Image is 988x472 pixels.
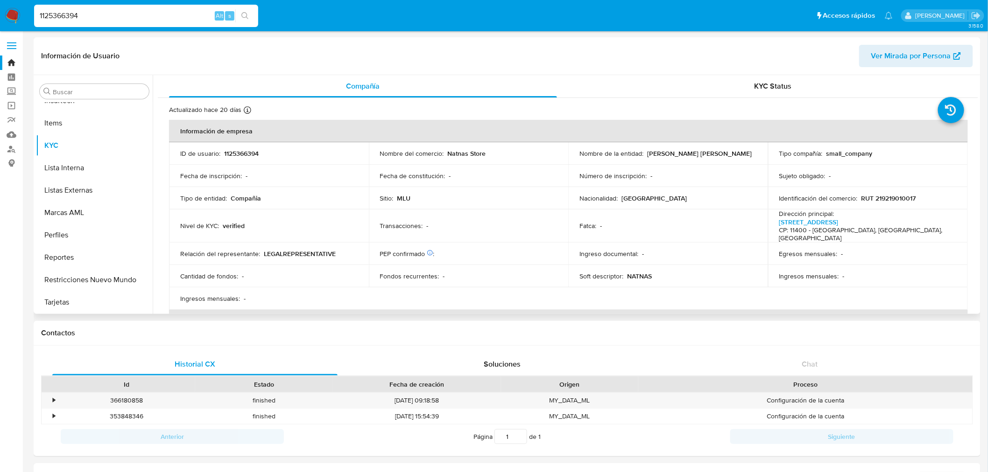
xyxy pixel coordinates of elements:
[779,226,953,243] h4: CP: 11400 - [GEOGRAPHIC_DATA], [GEOGRAPHIC_DATA], [GEOGRAPHIC_DATA]
[885,12,893,20] a: Notificaciones
[579,222,596,230] p: Fatca :
[621,194,687,202] p: [GEOGRAPHIC_DATA]
[332,409,501,424] div: [DATE] 15:54:39
[841,250,843,258] p: -
[64,380,189,389] div: Id
[41,328,973,338] h1: Contactos
[538,432,541,441] span: 1
[579,250,638,258] p: Ingreso documental :
[36,112,153,134] button: Items
[264,250,336,258] p: LEGALREPRESENTATIVE
[36,291,153,313] button: Tarjetas
[380,149,444,158] p: Nombre del comercio :
[53,396,55,405] div: •
[53,88,145,96] input: Buscar
[180,250,260,258] p: Relación del representante :
[195,393,332,408] div: finished
[246,172,247,180] p: -
[231,194,261,202] p: Compañia
[380,194,394,202] p: Sitio :
[779,194,858,202] p: Identificación del comercio :
[448,149,486,158] p: Natnas Store
[36,157,153,179] button: Lista Interna
[34,10,258,22] input: Buscar usuario o caso...
[449,172,451,180] p: -
[36,134,153,157] button: KYC
[180,194,227,202] p: Tipo de entidad :
[346,81,380,91] span: Compañía
[36,269,153,291] button: Restricciones Nuevo Mundo
[380,272,439,280] p: Fondos recurrentes :
[216,11,223,20] span: Alt
[915,11,968,20] p: gregorio.negri@mercadolibre.com
[871,45,951,67] span: Ver Mirada por Persona
[41,51,120,61] h1: Información de Usuario
[501,409,638,424] div: MY_DATA_ML
[61,429,284,444] button: Anterior
[647,149,752,158] p: [PERSON_NAME] [PERSON_NAME]
[195,409,332,424] div: finished
[380,250,435,258] p: PEP confirmado :
[627,272,652,280] p: NATNAS
[58,409,195,424] div: 353848346
[779,172,826,180] p: Sujeto obligado :
[579,194,618,202] p: Nacionalidad :
[36,201,153,224] button: Marcas AML
[36,224,153,246] button: Perfiles
[169,105,241,114] p: Actualizado hace 20 días
[638,409,973,424] div: Configuración de la cuenta
[228,11,231,20] span: s
[861,194,916,202] p: RUT 219219010017
[235,9,254,22] button: search-icon
[224,149,259,158] p: 1125366394
[427,222,429,230] p: -
[730,429,953,444] button: Siguiente
[579,172,647,180] p: Número de inscripción :
[175,359,215,369] span: Historial CX
[244,294,246,303] p: -
[180,149,220,158] p: ID de usuario :
[443,272,445,280] p: -
[332,393,501,408] div: [DATE] 09:18:58
[755,81,792,91] span: KYC Status
[579,149,643,158] p: Nombre de la entidad :
[380,222,423,230] p: Transacciones :
[826,149,873,158] p: small_company
[180,222,219,230] p: Nivel de KYC :
[242,272,244,280] p: -
[43,88,51,95] button: Buscar
[339,380,494,389] div: Fecha de creación
[823,11,875,21] span: Accesos rápidos
[600,222,602,230] p: -
[180,172,242,180] p: Fecha de inscripción :
[501,393,638,408] div: MY_DATA_ML
[58,393,195,408] div: 366180858
[971,11,981,21] a: Salir
[484,359,521,369] span: Soluciones
[397,194,411,202] p: MLU
[779,209,834,218] p: Dirección principal :
[202,380,326,389] div: Estado
[779,149,823,158] p: Tipo compañía :
[779,272,839,280] p: Ingresos mensuales :
[53,412,55,421] div: •
[843,272,845,280] p: -
[650,172,652,180] p: -
[180,272,238,280] p: Cantidad de fondos :
[169,310,968,332] th: Datos de contacto
[779,250,838,258] p: Egresos mensuales :
[645,380,966,389] div: Proceso
[169,120,968,142] th: Información de empresa
[638,393,973,408] div: Configuración de la cuenta
[36,246,153,269] button: Reportes
[473,429,541,444] span: Página de
[802,359,818,369] span: Chat
[36,179,153,201] button: Listas Externas
[180,294,240,303] p: Ingresos mensuales :
[380,172,445,180] p: Fecha de constitución :
[223,222,245,230] p: verified
[642,250,644,258] p: -
[829,172,831,180] p: -
[508,380,632,389] div: Origen
[859,45,973,67] button: Ver Mirada por Persona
